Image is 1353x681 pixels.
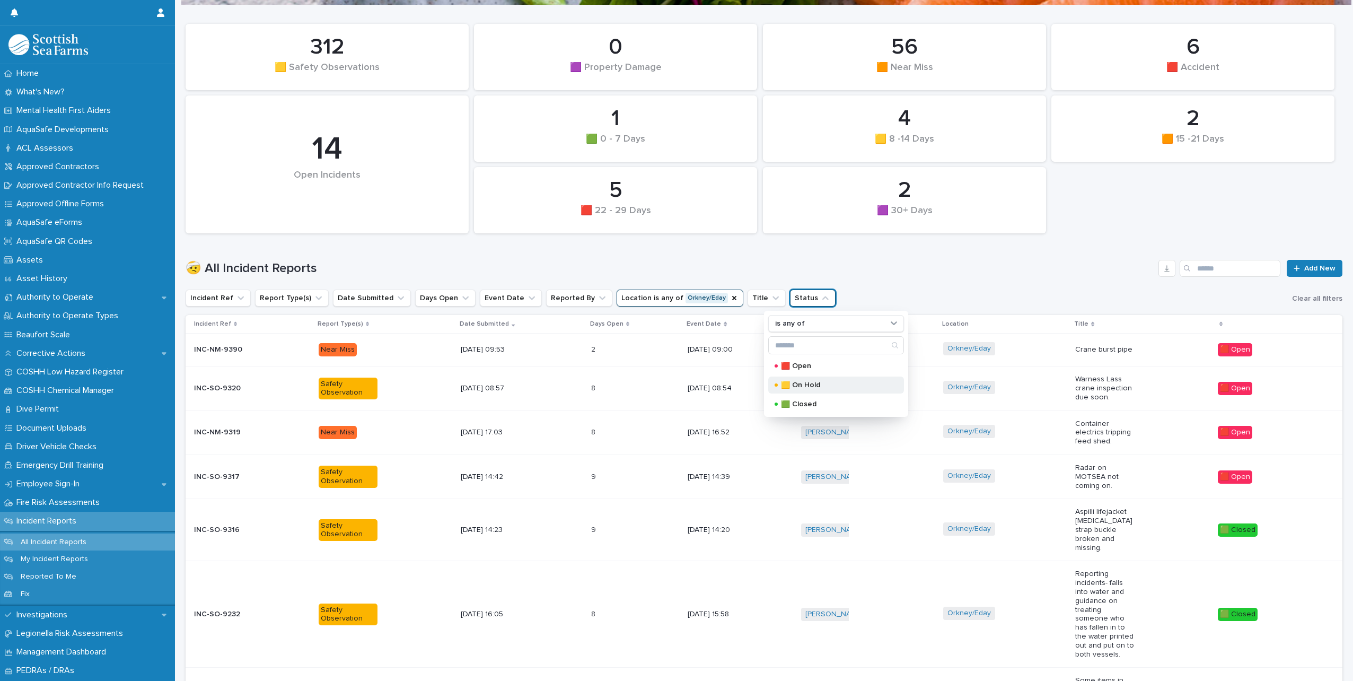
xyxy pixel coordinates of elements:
p: Warness Lass crane inspection due soon. [1075,375,1134,401]
input: Search [1180,260,1280,277]
button: Report Type(s) [255,290,329,307]
tr: INC-NM-9319Near Miss[DATE] 17:0388 [DATE] 16:52[PERSON_NAME] Orkney/Eday Container electrics trip... [186,411,1342,455]
p: INC-SO-9232 [194,610,253,619]
p: 8 [591,426,598,437]
p: Event Date [687,318,721,330]
p: All Incident Reports [12,538,95,547]
div: 1 [492,106,739,132]
div: Safety Observation [319,519,377,542]
a: Orkney/Eday [947,383,991,392]
p: is any of [775,319,805,328]
p: Container electrics tripping feed shed. [1075,420,1134,446]
div: Near Miss [319,343,357,356]
p: Authority to Operate Types [12,311,127,321]
p: What's New? [12,87,73,97]
div: 56 [781,34,1028,60]
p: Days Open [590,318,623,330]
a: Add New [1287,260,1342,277]
p: Emergency Drill Training [12,460,112,470]
div: 🟥 Open [1218,382,1252,395]
div: Safety Observation [319,378,377,400]
p: [DATE] 14:39 [688,473,746,482]
p: Document Uploads [12,423,95,433]
a: [PERSON_NAME] [805,610,863,619]
p: [DATE] 16:52 [688,428,746,437]
p: [DATE] 17:03 [461,428,520,437]
p: [DATE] 08:57 [461,384,520,393]
p: 8 [591,382,598,393]
div: 2 [1069,106,1316,132]
button: Status [790,290,836,307]
h1: 🤕 All Incident Reports [186,261,1154,276]
div: 🟨 Safety Observations [204,62,451,84]
p: [DATE] 09:00 [688,345,746,354]
p: 8 [591,608,598,619]
p: Assets [12,255,51,265]
p: Legionella Risk Assessments [12,628,131,639]
a: [PERSON_NAME] [805,428,863,437]
p: Home [12,68,47,78]
div: 🟨 8 -14 Days [781,134,1028,156]
p: AquaSafe QR Codes [12,237,101,247]
p: [DATE] 14:23 [461,526,520,535]
p: Radar on MOTSEA not coming on. [1075,464,1134,490]
p: [DATE] 09:53 [461,345,520,354]
p: ACL Assessors [12,143,82,153]
div: Safety Observation [319,466,377,488]
div: Open Incidents [204,170,451,203]
div: 🟥 Open [1218,470,1252,484]
div: 🟥 Accident [1069,62,1316,84]
p: Employee Sign-In [12,479,88,489]
p: INC-SO-9316 [194,526,253,535]
p: Mental Health First Aiders [12,106,119,116]
p: Approved Offline Forms [12,199,112,209]
p: Report Type(s) [318,318,363,330]
p: Reported To Me [12,572,85,581]
p: Driver Vehicle Checks [12,442,105,452]
a: Orkney/Eday [947,609,991,618]
p: Fire Risk Assessments [12,497,108,508]
img: bPIBxiqnSb2ggTQWdOVV [8,34,88,55]
p: [DATE] 08:54 [688,384,746,393]
tr: INC-SO-9316Safety Observation[DATE] 14:2399 [DATE] 14:20[PERSON_NAME] Orkney/Eday Aspilli lifejac... [186,499,1342,561]
p: Title [1074,318,1088,330]
a: Orkney/Eday [947,344,991,353]
p: Reporting incidents- falls into water and guidance on treating someone who has fallen in to the w... [1075,570,1134,659]
button: Incident Ref [186,290,251,307]
div: 🟧 15 -21 Days [1069,134,1316,156]
button: Days Open [415,290,476,307]
p: COSHH Chemical Manager [12,386,122,396]
tr: INC-SO-9317Safety Observation[DATE] 14:4299 [DATE] 14:39[PERSON_NAME] Orkney/Eday Radar on MOTSEA... [186,455,1342,499]
p: AquaSafe Developments [12,125,117,135]
p: Fix [12,590,38,599]
span: Clear all filters [1292,295,1342,302]
p: Beaufort Scale [12,330,78,340]
p: Asset History [12,274,76,284]
div: 0 [492,34,739,60]
p: PEDRAs / DRAs [12,666,83,676]
div: 🟩 Closed [1218,608,1258,621]
div: 🟪 30+ Days [781,205,1028,228]
p: Approved Contractors [12,162,108,172]
p: [DATE] 16:05 [461,610,520,619]
p: INC-SO-9317 [194,473,253,482]
p: Incident Ref [194,318,231,330]
div: Search [768,336,904,354]
p: 🟨 On Hold [781,381,887,389]
a: Orkney/Eday [947,472,991,481]
p: Approved Contractor Info Request [12,180,152,190]
div: Near Miss [319,426,357,439]
p: AquaSafe eForms [12,217,91,228]
button: Location [617,290,743,307]
p: 2 [591,343,598,354]
button: Reported By [546,290,612,307]
div: 🟪 Property Damage [492,62,739,84]
a: Orkney/Eday [947,525,991,534]
input: Search [769,337,903,354]
div: 2 [781,177,1028,204]
div: 5 [492,177,739,204]
tr: INC-SO-9320Safety Observation[DATE] 08:5788 [DATE] 08:54[PERSON_NAME] Orkney/Eday Warness Lass cr... [186,366,1342,411]
p: Investigations [12,610,76,620]
p: 🟩 Closed [781,400,887,408]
